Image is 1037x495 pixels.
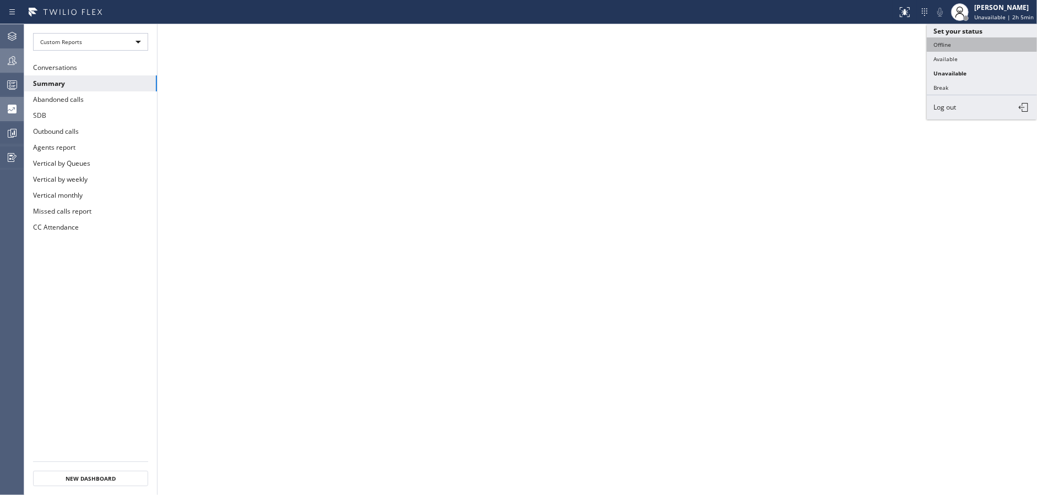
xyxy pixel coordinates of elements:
[24,203,157,219] button: Missed calls report
[974,13,1034,21] span: Unavailable | 2h 5min
[24,107,157,123] button: SDB
[24,219,157,235] button: CC Attendance
[33,33,148,51] div: Custom Reports
[24,91,157,107] button: Abandoned calls
[24,187,157,203] button: Vertical monthly
[932,4,948,20] button: Mute
[24,139,157,155] button: Agents report
[158,24,1037,495] iframe: dashboard_b794bedd1109
[24,155,157,171] button: Vertical by Queues
[24,75,157,91] button: Summary
[24,171,157,187] button: Vertical by weekly
[24,123,157,139] button: Outbound calls
[974,3,1034,12] div: [PERSON_NAME]
[24,59,157,75] button: Conversations
[33,471,148,486] button: New Dashboard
